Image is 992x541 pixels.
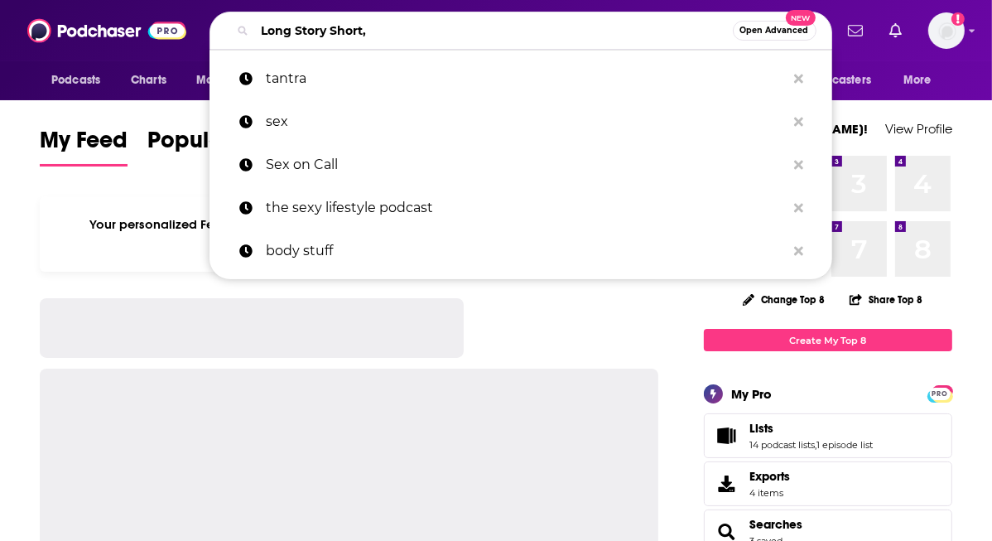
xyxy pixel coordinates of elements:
[710,472,743,495] span: Exports
[120,65,176,96] a: Charts
[255,17,733,44] input: Search podcasts, credits, & more...
[266,229,786,273] p: body stuff
[704,461,952,506] a: Exports
[733,21,816,41] button: Open AdvancedNew
[849,283,923,316] button: Share Top 8
[40,126,128,164] span: My Feed
[928,12,965,49] span: Logged in as amandagibson
[928,12,965,49] img: User Profile
[903,69,932,92] span: More
[883,17,908,45] a: Show notifications dropdown
[27,15,186,46] img: Podchaser - Follow, Share and Rate Podcasts
[749,421,873,436] a: Lists
[885,121,952,137] a: View Profile
[147,126,288,164] span: Popular Feed
[185,65,277,96] button: open menu
[731,386,772,402] div: My Pro
[749,439,815,451] a: 14 podcast lists
[51,69,100,92] span: Podcasts
[209,100,832,143] a: sex
[892,65,952,96] button: open menu
[816,439,873,451] a: 1 episode list
[131,69,166,92] span: Charts
[40,126,128,167] a: My Feed
[209,229,832,273] a: body stuff
[930,387,950,399] a: PRO
[930,388,950,400] span: PRO
[704,329,952,351] a: Create My Top 8
[733,289,835,310] button: Change Top 8
[841,17,869,45] a: Show notifications dropdown
[266,57,786,100] p: tantra
[951,12,965,26] svg: Add a profile image
[266,100,786,143] p: sex
[196,69,255,92] span: Monitoring
[266,143,786,186] p: Sex on Call
[40,65,122,96] button: open menu
[209,143,832,186] a: Sex on Call
[815,439,816,451] span: ,
[209,12,832,50] div: Search podcasts, credits, & more...
[781,65,895,96] button: open menu
[749,487,790,499] span: 4 items
[710,424,743,447] a: Lists
[40,196,658,272] div: Your personalized Feed is curated based on the Podcasts, Creators, Users, and Lists that you Follow.
[147,126,288,167] a: Popular Feed
[749,469,790,484] span: Exports
[266,186,786,229] p: the sexy lifestyle podcast
[740,27,809,35] span: Open Advanced
[704,413,952,458] span: Lists
[209,57,832,100] a: tantra
[749,517,802,532] a: Searches
[786,10,816,26] span: New
[928,12,965,49] button: Show profile menu
[749,421,773,436] span: Lists
[209,186,832,229] a: the sexy lifestyle podcast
